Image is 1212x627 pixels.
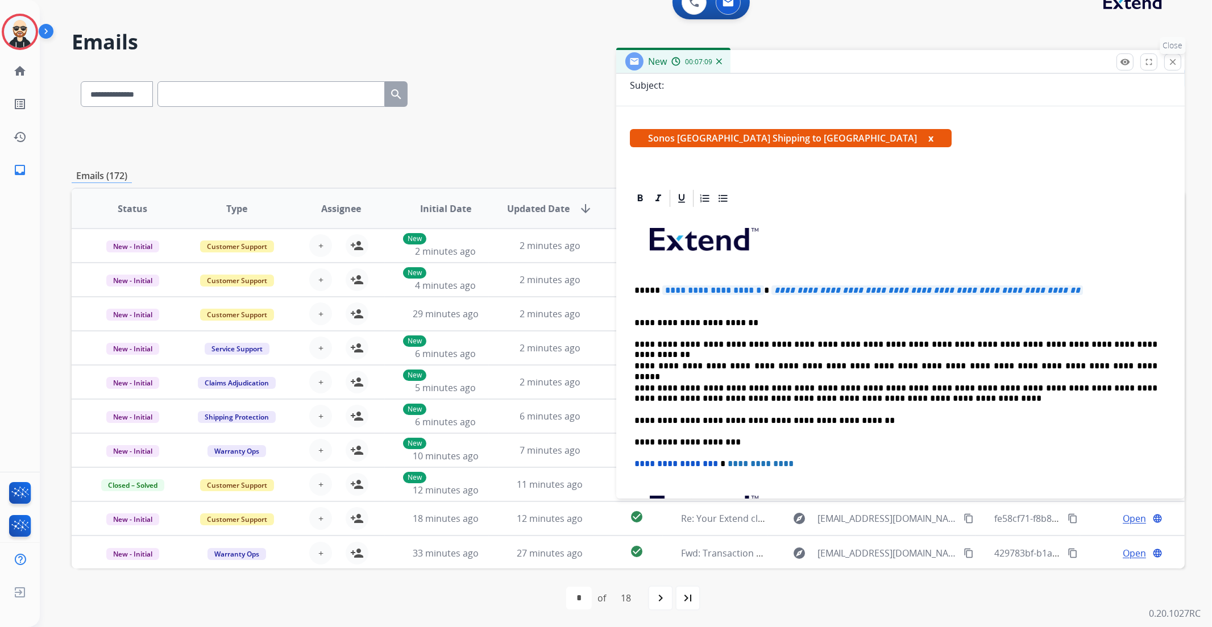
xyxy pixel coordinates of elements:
span: Re: Your Extend claim is being reviewed [681,512,850,525]
span: New - Initial [106,343,159,355]
button: + [309,473,332,496]
span: + [318,409,323,423]
button: + [309,234,332,257]
mat-icon: person_add [350,239,364,252]
span: 10 minutes ago [413,450,479,462]
mat-icon: explore [792,512,806,525]
mat-icon: navigate_next [654,591,667,605]
img: avatar [4,16,36,48]
p: New [403,233,426,244]
span: + [318,477,323,491]
mat-icon: content_copy [1068,513,1078,524]
p: New [403,369,426,381]
mat-icon: check_circle [630,510,644,524]
span: 27 minutes ago [517,547,583,559]
span: 6 minutes ago [415,416,476,428]
span: + [318,307,323,321]
span: + [318,546,323,560]
mat-icon: fullscreen [1144,57,1154,67]
mat-icon: person_add [350,409,364,423]
p: Close [1160,37,1186,54]
span: 2 minutes ago [520,342,580,354]
p: Subject: [630,78,664,92]
span: Customer Support [200,513,274,525]
p: New [403,267,426,279]
span: New - Initial [106,548,159,560]
span: 6 minutes ago [415,347,476,360]
mat-icon: person_add [350,546,364,560]
mat-icon: language [1152,548,1163,558]
mat-icon: close [1168,57,1178,67]
span: Warranty Ops [207,445,266,457]
span: + [318,239,323,252]
span: New - Initial [106,411,159,423]
span: [EMAIL_ADDRESS][DOMAIN_NAME] [817,512,957,525]
mat-icon: last_page [681,591,695,605]
span: New - Initial [106,309,159,321]
span: 7 minutes ago [520,444,580,456]
mat-icon: language [1152,513,1163,524]
mat-icon: explore [792,546,806,560]
span: fe58cf71-f8b8-4cad-8de9-f938de051b9d [994,512,1163,525]
span: 2 minutes ago [520,239,580,252]
button: + [309,542,332,564]
button: Close [1164,53,1181,70]
span: Customer Support [200,479,274,491]
span: New - Initial [106,240,159,252]
span: Customer Support [200,275,274,286]
mat-icon: home [13,64,27,78]
span: Status [118,202,147,215]
button: + [309,371,332,393]
button: + [309,405,332,427]
p: 0.20.1027RC [1149,607,1201,620]
span: 00:07:09 [685,57,712,67]
span: Shipping Protection [198,411,276,423]
mat-icon: person_add [350,443,364,457]
span: Claims Adjudication [198,377,276,389]
mat-icon: list_alt [13,97,27,111]
div: Italic [650,190,667,207]
mat-icon: remove_red_eye [1120,57,1130,67]
span: 5 minutes ago [415,381,476,394]
span: 29 minutes ago [413,308,479,320]
mat-icon: arrow_downward [579,202,592,215]
span: 12 minutes ago [517,512,583,525]
mat-icon: person_add [350,375,364,389]
mat-icon: history [13,130,27,144]
span: 429783bf-b1a7-4e3f-85ab-0d7e2578a480 [994,547,1167,559]
button: + [309,507,332,530]
span: 18 minutes ago [413,512,479,525]
mat-icon: person_add [350,512,364,525]
button: x [928,131,933,145]
span: 2 minutes ago [415,245,476,258]
span: 11 minutes ago [517,478,583,491]
div: Bullet List [715,190,732,207]
span: Open [1123,546,1146,560]
mat-icon: content_copy [964,548,974,558]
div: of [597,591,606,605]
mat-icon: content_copy [1068,548,1078,558]
span: New [648,55,667,68]
button: + [309,439,332,462]
mat-icon: check_circle [630,545,644,558]
p: New [403,438,426,449]
span: + [318,341,323,355]
mat-icon: person_add [350,307,364,321]
p: New [403,335,426,347]
div: Underline [673,190,690,207]
mat-icon: person_add [350,341,364,355]
h2: Emails [72,31,1185,53]
span: New - Initial [106,513,159,525]
span: Closed – Solved [101,479,164,491]
mat-icon: search [389,88,403,101]
span: Initial Date [420,202,471,215]
span: 2 minutes ago [520,376,580,388]
span: Sonos [GEOGRAPHIC_DATA] Shipping to [GEOGRAPHIC_DATA] [630,129,952,147]
p: Emails (172) [72,169,132,183]
span: 4 minutes ago [415,279,476,292]
button: + [309,337,332,359]
span: 12 minutes ago [413,484,479,496]
mat-icon: person_add [350,273,364,286]
span: Type [226,202,247,215]
span: Open [1123,512,1146,525]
